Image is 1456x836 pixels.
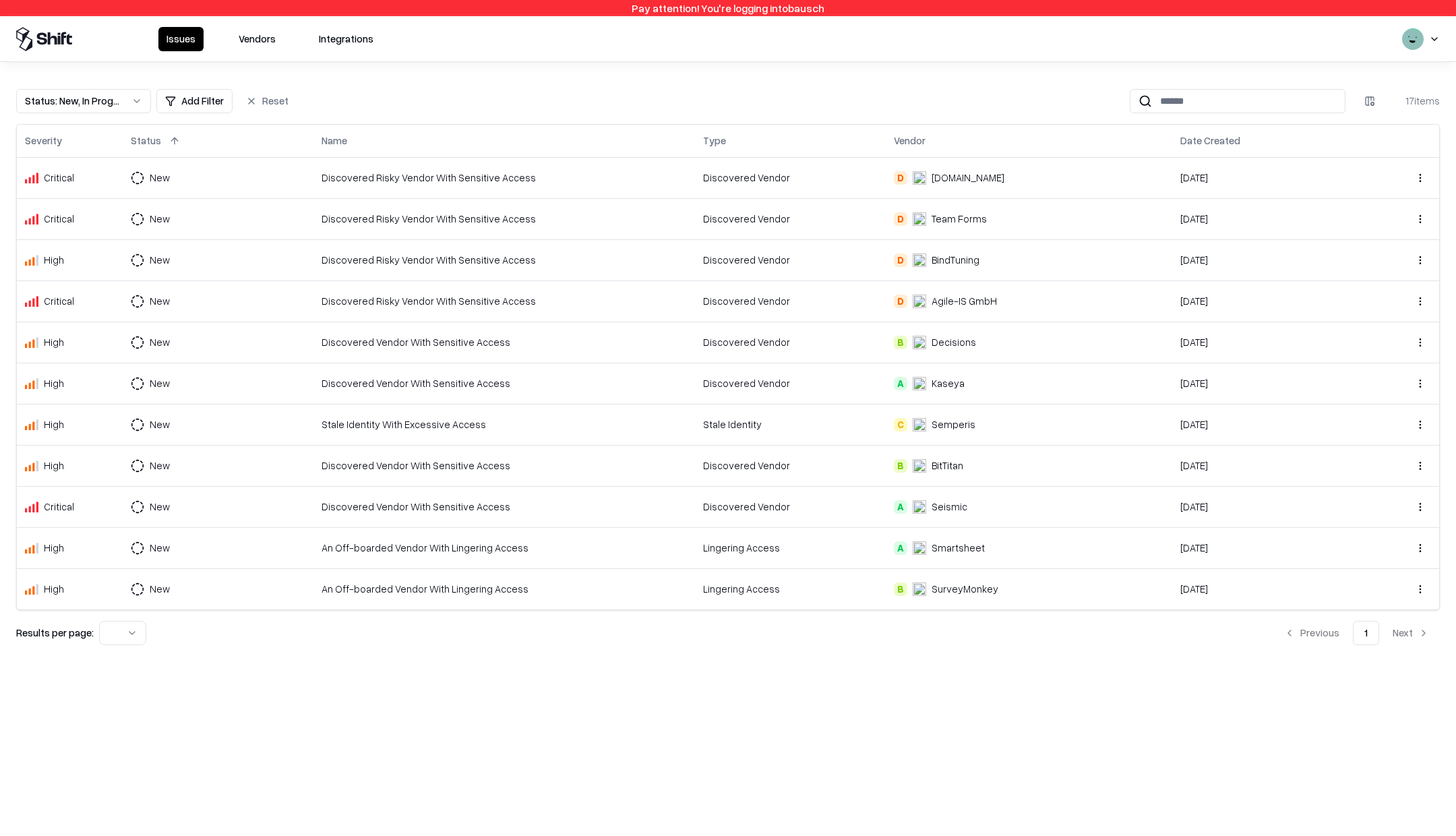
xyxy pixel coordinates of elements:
div: Critical [44,212,74,226]
div: Kaseya [932,376,965,390]
div: New [150,171,170,185]
button: New [131,330,194,355]
div: An Off-boarded Vendor With Lingering Access [322,541,687,555]
div: New [150,376,170,390]
button: New [131,289,194,313]
div: Smartsheet [932,541,985,555]
img: Decisions [913,336,926,349]
p: Results per page: [16,626,94,640]
div: Discovered Vendor [703,171,878,185]
div: Vendor [894,133,926,148]
div: [DOMAIN_NAME] [932,171,1004,185]
div: New [150,294,170,308]
div: Name [322,133,347,148]
div: Discovered Vendor With Sensitive Access [322,500,687,514]
div: Discovered Vendor [703,376,878,390]
div: High [44,417,64,431]
div: [DATE] [1180,253,1355,267]
button: Add Filter [156,89,233,113]
img: SurveyMonkey [913,583,926,596]
div: Discovered Vendor With Sensitive Access [322,335,687,349]
div: High [44,458,64,473]
div: Discovered Vendor [703,253,878,267]
div: New [150,417,170,431]
div: Discovered Risky Vendor With Sensitive Access [322,171,687,185]
div: Lingering Access [703,541,878,555]
div: D [894,171,907,185]
img: Agile-IS GmbH [913,295,926,308]
button: New [131,454,194,478]
div: SurveyMonkey [932,582,998,596]
div: New [150,253,170,267]
div: Discovered Risky Vendor With Sensitive Access [322,212,687,226]
div: New [150,458,170,473]
div: Discovered Risky Vendor With Sensitive Access [322,294,687,308]
button: 1 [1353,621,1379,645]
img: Team Forms [913,212,926,226]
div: Severity [25,133,62,148]
div: High [44,335,64,349]
div: New [150,582,170,596]
div: C [894,418,907,431]
div: BitTitan [932,458,963,473]
div: B [894,583,907,596]
div: Discovered Risky Vendor With Sensitive Access [322,253,687,267]
img: Semperis [913,418,926,431]
div: A [894,541,907,555]
img: Seismic [913,500,926,514]
div: D [894,212,907,226]
div: A [894,500,907,514]
div: [DATE] [1180,417,1355,431]
div: High [44,376,64,390]
div: Discovered Vendor [703,294,878,308]
div: [DATE] [1180,294,1355,308]
div: B [894,459,907,473]
div: Discovered Vendor [703,500,878,514]
button: New [131,536,194,560]
div: [DATE] [1180,500,1355,514]
button: New [131,207,194,231]
img: Smartsheet [913,541,926,555]
div: [DATE] [1180,458,1355,473]
nav: pagination [1273,621,1440,645]
div: Critical [44,500,74,514]
img: Kaseya [913,377,926,390]
div: Discovered Vendor [703,458,878,473]
div: [DATE] [1180,171,1355,185]
div: Lingering Access [703,582,878,596]
div: Discovered Vendor With Sensitive Access [322,458,687,473]
img: BindTuning [913,253,926,267]
img: BitTitan [913,459,926,473]
div: Team Forms [932,212,987,226]
button: New [131,371,194,396]
button: Vendors [231,27,284,51]
div: [DATE] [1180,335,1355,349]
div: [DATE] [1180,376,1355,390]
div: Semperis [932,417,975,431]
div: An Off-boarded Vendor With Lingering Access [322,582,687,596]
div: Status : New, In Progress [25,94,121,108]
div: Status [131,133,161,148]
div: Date Created [1180,133,1240,148]
div: Seismic [932,500,967,514]
div: High [44,253,64,267]
div: [DATE] [1180,582,1355,596]
div: 17 items [1386,94,1440,108]
div: A [894,377,907,390]
button: Issues [158,27,204,51]
button: New [131,577,194,601]
div: Stale Identity [703,417,878,431]
img: Draw.io [913,171,926,185]
button: New [131,495,194,519]
div: [DATE] [1180,541,1355,555]
div: B [894,336,907,349]
div: Discovered Vendor With Sensitive Access [322,376,687,390]
div: High [44,582,64,596]
button: Integrations [311,27,382,51]
div: New [150,335,170,349]
div: New [150,500,170,514]
div: [DATE] [1180,212,1355,226]
div: Agile-IS GmbH [932,294,997,308]
button: New [131,166,194,190]
button: Reset [238,89,297,113]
